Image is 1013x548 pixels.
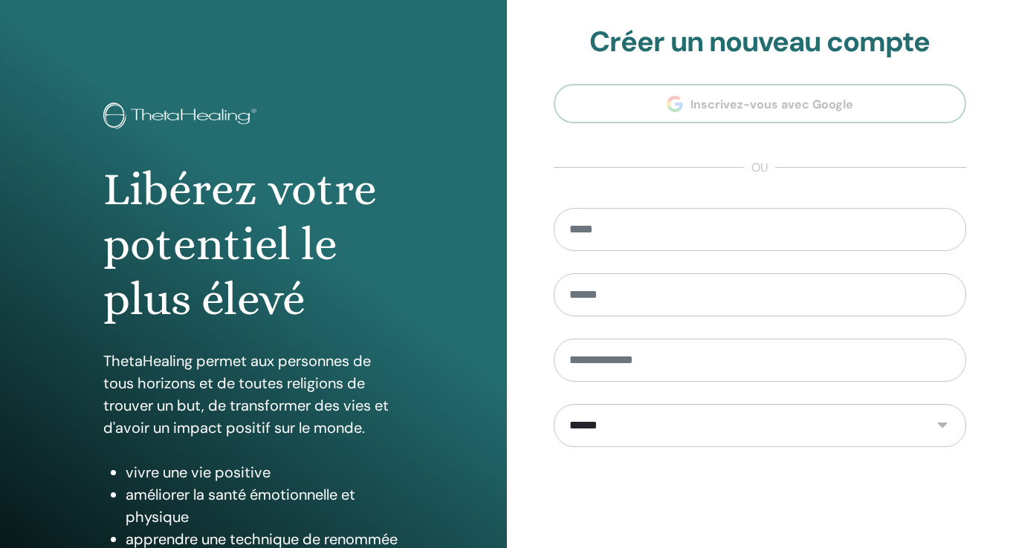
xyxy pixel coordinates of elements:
p: ThetaHealing permet aux personnes de tous horizons et de toutes religions de trouver un but, de t... [103,350,404,439]
h1: Libérez votre potentiel le plus élevé [103,162,404,327]
li: améliorer la santé émotionnelle et physique [126,483,404,528]
span: ou [744,159,775,177]
h2: Créer un nouveau compte [554,25,967,59]
iframe: reCAPTCHA [647,469,873,527]
li: vivre une vie positive [126,461,404,483]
